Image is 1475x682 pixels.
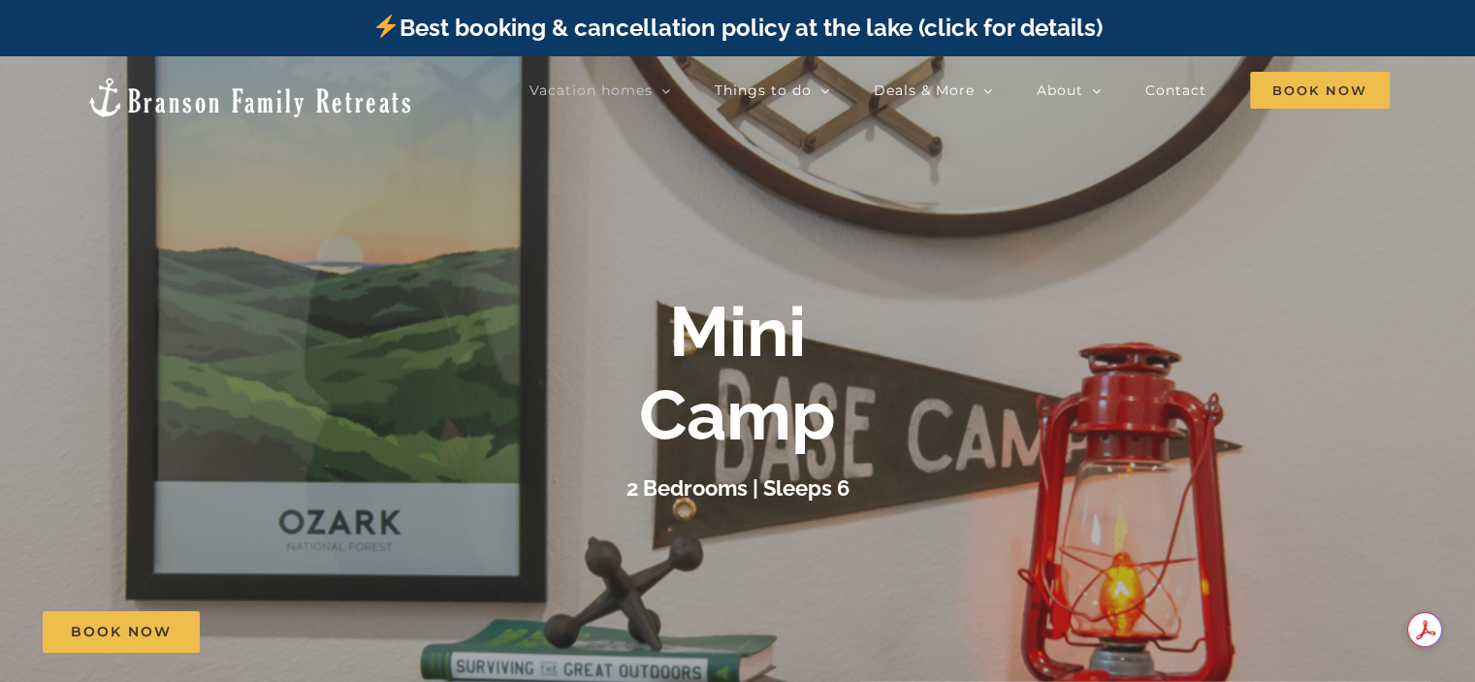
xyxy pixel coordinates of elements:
a: Book Now [43,611,200,653]
a: Vacation homes [529,71,671,110]
span: Deals & More [874,83,975,97]
a: About [1037,71,1102,110]
a: Contact [1145,71,1206,110]
span: Book Now [71,624,172,640]
h3: 2 Bedrooms | Sleeps 6 [626,475,850,501]
nav: Main Menu [529,71,1390,110]
span: Things to do [715,83,812,97]
span: About [1037,83,1083,97]
b: Mini Camp [639,290,836,456]
a: Things to do [715,71,830,110]
span: Contact [1145,83,1206,97]
a: Best booking & cancellation policy at the lake (click for details) [372,14,1102,42]
a: Deals & More [874,71,993,110]
span: Book Now [1250,72,1390,109]
img: Branson Family Retreats Logo [85,76,414,119]
img: ⚡️ [374,15,398,38]
span: Vacation homes [529,83,653,97]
